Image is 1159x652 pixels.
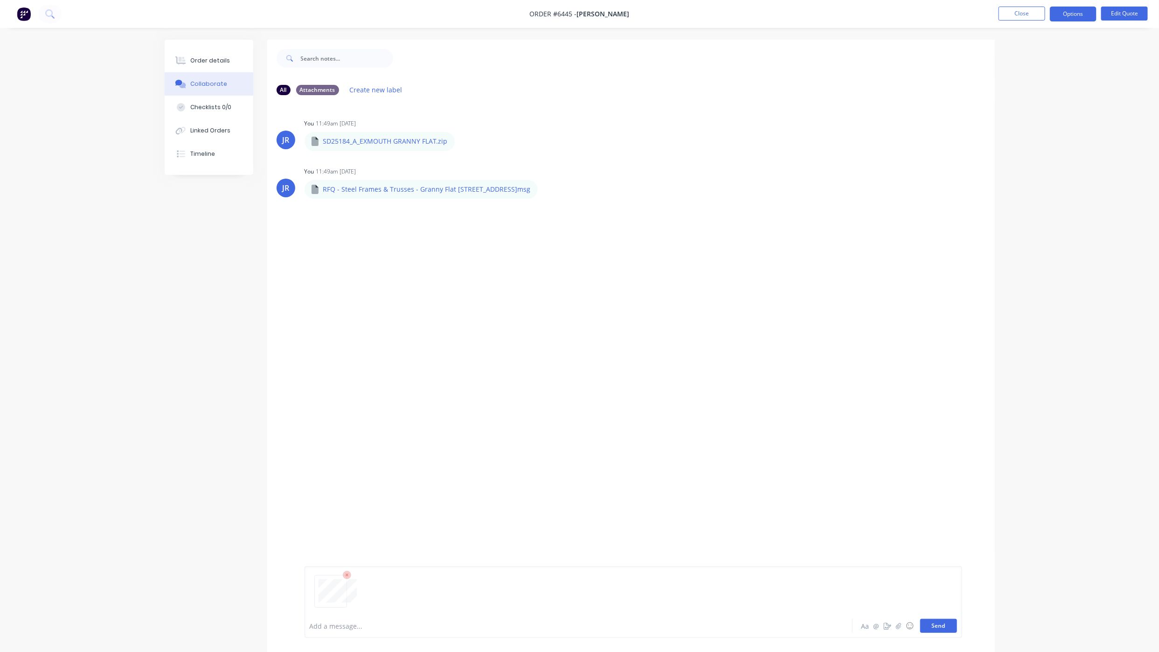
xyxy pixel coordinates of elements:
img: Factory [17,7,31,21]
button: Options [1050,7,1097,21]
button: @ [871,620,882,631]
div: Order details [190,56,230,65]
button: Aa [860,620,871,631]
button: Edit Quote [1101,7,1148,21]
button: Timeline [165,142,253,166]
button: Close [999,7,1045,21]
span: Order #6445 - [530,10,577,19]
button: ☺ [904,620,916,631]
input: Search notes... [301,49,393,68]
button: Create new label [345,83,407,96]
button: Order details [165,49,253,72]
div: Collaborate [190,80,227,88]
button: Collaborate [165,72,253,96]
button: Checklists 0/0 [165,96,253,119]
button: Send [920,619,957,633]
div: You [305,119,314,128]
div: You [305,167,314,176]
span: [PERSON_NAME] [577,10,630,19]
button: Linked Orders [165,119,253,142]
div: All [277,85,291,95]
div: Timeline [190,150,215,158]
p: SD25184_A_EXMOUTH GRANNY FLAT.zip [323,137,448,146]
div: JR [282,182,289,194]
div: Attachments [296,85,339,95]
div: JR [282,134,289,146]
div: Checklists 0/0 [190,103,231,111]
p: RFQ - Steel Frames & Trusses - Granny Flat [STREET_ADDRESS]msg [323,185,531,194]
div: 11:49am [DATE] [316,119,356,128]
div: Linked Orders [190,126,230,135]
div: 11:49am [DATE] [316,167,356,176]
